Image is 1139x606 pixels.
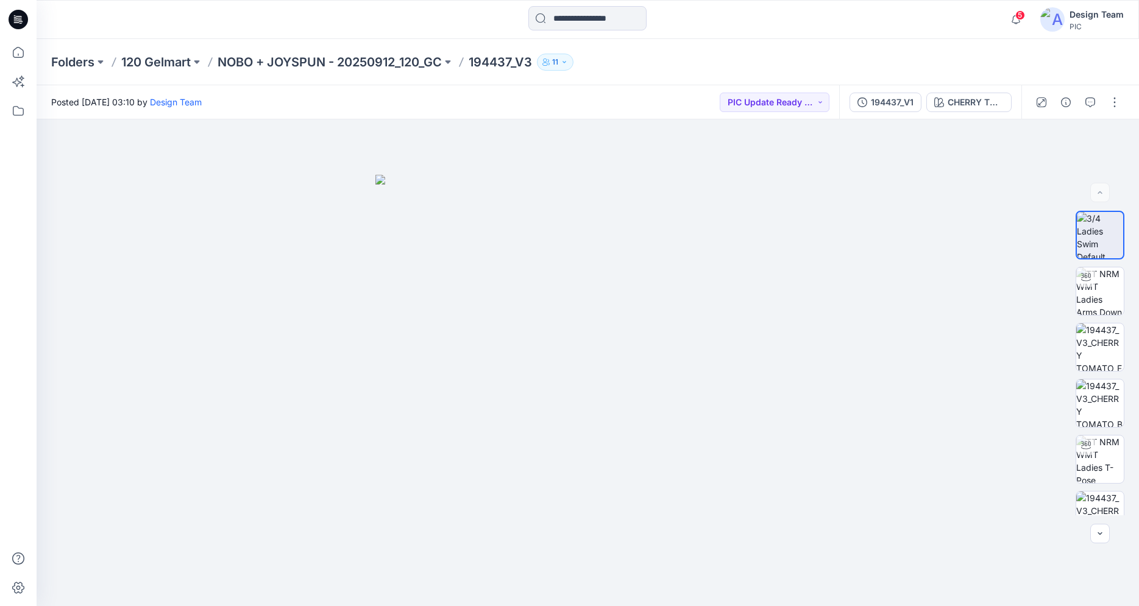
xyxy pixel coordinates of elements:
[948,96,1004,109] div: CHERRY TOMATO
[218,54,442,71] a: NOBO + JOYSPUN - 20250912_120_GC
[150,97,202,107] a: Design Team
[1076,379,1124,427] img: 194437_V3_CHERRY TOMATO_Back
[469,54,532,71] p: 194437_V3
[51,54,94,71] a: Folders
[1015,10,1025,20] span: 5
[1076,435,1124,483] img: TT NRM WMT Ladies T-Pose
[1076,323,1124,371] img: 194437_V3_CHERRY TOMATO_Front
[1076,491,1124,539] img: 194437_V3_CHERRY TOMATO_Left
[51,96,202,108] span: Posted [DATE] 03:10 by
[552,55,558,69] p: 11
[1070,22,1124,31] div: PIC
[1070,7,1124,22] div: Design Team
[1077,212,1123,258] img: 3/4 Ladies Swim Default
[121,54,191,71] a: 120 Gelmart
[537,54,573,71] button: 11
[871,96,914,109] div: 194437_V1
[850,93,921,112] button: 194437_V1
[1040,7,1065,32] img: avatar
[1056,93,1076,112] button: Details
[926,93,1012,112] button: CHERRY TOMATO
[1076,267,1124,315] img: TT NRM WMT Ladies Arms Down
